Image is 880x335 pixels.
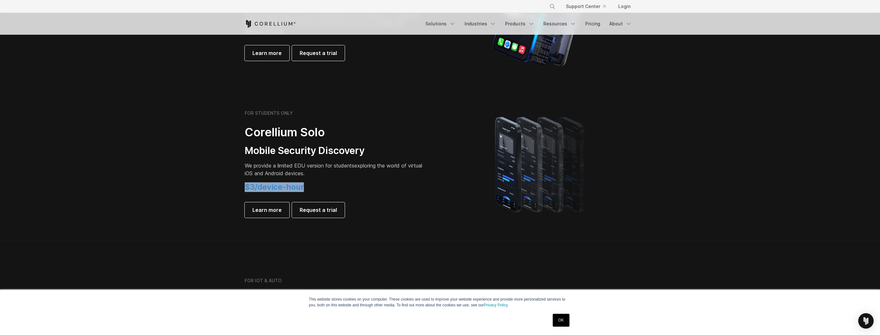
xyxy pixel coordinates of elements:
[252,49,282,57] span: Learn more
[245,20,296,28] a: Corellium Home
[300,206,337,214] span: Request a trial
[309,296,571,308] p: This website stores cookies on your computer. These cookies are used to improve your website expe...
[245,125,425,140] h2: Corellium Solo
[553,314,569,327] a: OK
[541,1,636,12] div: Navigation Menu
[245,45,289,61] a: Learn more
[461,18,500,30] a: Industries
[292,45,345,61] a: Request a trial
[605,18,636,30] a: About
[858,313,874,329] div: Open Intercom Messenger
[540,18,580,30] a: Resources
[422,18,459,30] a: Solutions
[482,108,600,220] img: A lineup of four iPhone models becoming more gradient and blurred
[581,18,604,30] a: Pricing
[252,206,282,214] span: Learn more
[245,162,425,177] p: exploring the world of virtual iOS and Android devices.
[245,202,289,218] a: Learn more
[613,1,636,12] a: Login
[245,278,282,284] h6: FOR IOT & AUTO
[547,1,558,12] button: Search
[245,145,425,157] h3: Mobile Security Discovery
[422,18,636,30] div: Navigation Menu
[501,18,538,30] a: Products
[561,1,611,12] a: Support Center
[245,182,304,192] span: $3/device-hour
[300,49,337,57] span: Request a trial
[292,202,345,218] a: Request a trial
[484,303,509,307] a: Privacy Policy.
[245,162,354,169] span: We provide a limited EDU version for students
[245,110,293,116] h6: FOR STUDENTS ONLY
